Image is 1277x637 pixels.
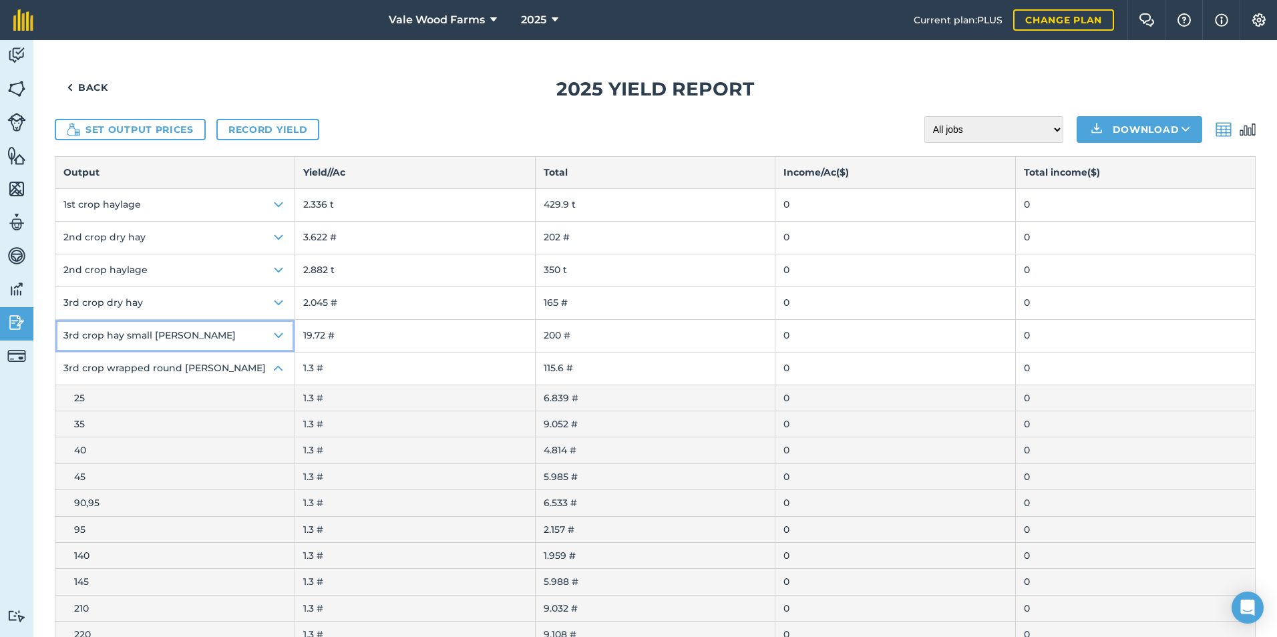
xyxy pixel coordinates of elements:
img: svg+xml;base64,PD94bWwgdmVyc2lvbj0iMS4wIiBlbmNvZGluZz0idXRmLTgiPz4KPCEtLSBHZW5lcmF0b3I6IEFkb2JlIE... [7,212,26,232]
img: svg+xml;base64,PD94bWwgdmVyc2lvbj0iMS4wIiBlbmNvZGluZz0idXRmLTgiPz4KPCEtLSBHZW5lcmF0b3I6IEFkb2JlIE... [7,610,26,622]
td: 5.988 # [535,569,775,595]
span: 25 [74,392,85,404]
td: 0 [1015,516,1255,542]
td: 2.336 t [295,188,535,221]
img: svg+xml;base64,PHN2ZyB4bWxucz0iaHR0cDovL3d3dy53My5vcmcvMjAwMC9zdmciIHdpZHRoPSI1NiIgaGVpZ2h0PSI2MC... [7,79,26,99]
img: svg+xml;base64,PD94bWwgdmVyc2lvbj0iMS4wIiBlbmNvZGluZz0idXRmLTgiPz4KPCEtLSBHZW5lcmF0b3I6IEFkb2JlIE... [1216,122,1232,138]
td: 0 [1015,385,1255,411]
td: 0 [775,254,1015,286]
span: 145 [74,576,89,588]
img: svg+xml;base64,PD94bWwgdmVyc2lvbj0iMS4wIiBlbmNvZGluZz0idXRmLTgiPz4KPCEtLSBHZW5lcmF0b3I6IEFkb2JlIE... [7,45,26,65]
td: 0 [775,286,1015,319]
td: 0 [1015,319,1255,352]
td: 19.72 # [295,319,535,352]
button: 1st crop haylage [55,189,295,221]
td: 1.3 # [295,352,535,385]
td: 6.533 # [535,490,775,516]
td: 1.3 # [295,437,535,463]
button: 2nd crop dry hay [55,222,295,254]
td: 0 [775,437,1015,463]
button: 3rd crop hay small [PERSON_NAME] [55,320,295,352]
img: svg+xml;base64,PD94bWwgdmVyc2lvbj0iMS4wIiBlbmNvZGluZz0idXRmLTgiPz4KPCEtLSBHZW5lcmF0b3I6IEFkb2JlIE... [7,312,26,333]
td: 4.814 # [535,437,775,463]
td: 0 [775,411,1015,437]
td: 0 [1015,437,1255,463]
td: 0 [1015,352,1255,385]
td: 202 # [535,221,775,254]
th: Total income ( $ ) [1015,157,1255,188]
td: 0 [1015,286,1255,319]
td: 1.3 # [295,463,535,489]
td: 1.3 # [295,385,535,411]
span: 2025 [521,12,546,28]
td: 0 [775,352,1015,385]
img: svg+xml;base64,PD94bWwgdmVyc2lvbj0iMS4wIiBlbmNvZGluZz0idXRmLTgiPz4KPCEtLSBHZW5lcmF0b3I6IEFkb2JlIE... [7,279,26,299]
td: 0 [775,221,1015,254]
td: 3.622 # [295,221,535,254]
span: 90,95 [74,497,100,509]
img: svg+xml;base64,PHN2ZyB4bWxucz0iaHR0cDovL3d3dy53My5vcmcvMjAwMC9zdmciIHdpZHRoPSI1NiIgaGVpZ2h0PSI2MC... [7,179,26,199]
img: A question mark icon [1176,13,1192,27]
img: svg+xml;base64,PD94bWwgdmVyc2lvbj0iMS4wIiBlbmNvZGluZz0idXRmLTgiPz4KPCEtLSBHZW5lcmF0b3I6IEFkb2JlIE... [1240,122,1256,138]
div: Open Intercom Messenger [1232,592,1264,624]
td: 200 # [535,319,775,352]
button: Set output prices [55,119,206,140]
a: Back [55,74,120,101]
td: 165 # [535,286,775,319]
span: 45 [74,471,85,483]
img: Two speech bubbles overlapping with the left bubble in the forefront [1139,13,1155,27]
td: 1.3 # [295,490,535,516]
td: 0 [1015,595,1255,621]
td: 0 [775,516,1015,542]
img: svg+xml;base64,PHN2ZyB4bWxucz0iaHR0cDovL3d3dy53My5vcmcvMjAwMC9zdmciIHdpZHRoPSIxNyIgaGVpZ2h0PSIxNy... [1215,12,1228,28]
td: 0 [775,319,1015,352]
td: 0 [1015,543,1255,569]
td: 0 [775,569,1015,595]
img: Icon showing money bag and coins [67,123,80,136]
th: Income / Ac ( $ ) [775,157,1015,188]
span: 140 [74,550,89,562]
th: Yield/ / Ac [295,157,535,188]
td: 6.839 # [535,385,775,411]
td: 0 [1015,221,1255,254]
button: 2nd crop haylage [55,254,295,286]
img: Download icon [1089,122,1105,138]
img: svg+xml;base64,PHN2ZyB4bWxucz0iaHR0cDovL3d3dy53My5vcmcvMjAwMC9zdmciIHdpZHRoPSI5IiBoZWlnaHQ9IjI0Ii... [67,79,73,95]
td: 1.3 # [295,516,535,542]
a: Change plan [1013,9,1114,31]
td: 0 [775,595,1015,621]
td: 1.3 # [295,543,535,569]
td: 2.045 # [295,286,535,319]
h1: 2025 Yield report [55,74,1256,104]
td: 0 [1015,411,1255,437]
td: 350 t [535,254,775,286]
td: 0 [1015,569,1255,595]
span: Vale Wood Farms [389,12,485,28]
img: Icon representing open state [270,262,287,278]
td: 2.882 t [295,254,535,286]
span: Current plan : PLUS [914,13,1002,27]
img: svg+xml;base64,PD94bWwgdmVyc2lvbj0iMS4wIiBlbmNvZGluZz0idXRmLTgiPz4KPCEtLSBHZW5lcmF0b3I6IEFkb2JlIE... [7,246,26,266]
a: Record yield [216,119,319,140]
span: 95 [74,523,85,536]
th: Output [55,157,295,188]
td: 0 [775,490,1015,516]
span: 35 [74,418,85,430]
th: Total [535,157,775,188]
td: 0 [775,188,1015,221]
td: 0 [1015,254,1255,286]
td: 9.052 # [535,411,775,437]
img: Icon representing open state [270,295,287,311]
td: 0 [1015,490,1255,516]
td: 1.3 # [295,411,535,437]
button: 3rd crop wrapped round [PERSON_NAME] [55,353,295,385]
td: 0 [1015,188,1255,221]
img: svg+xml;base64,PD94bWwgdmVyc2lvbj0iMS4wIiBlbmNvZGluZz0idXRmLTgiPz4KPCEtLSBHZW5lcmF0b3I6IEFkb2JlIE... [7,347,26,365]
td: 115.6 # [535,352,775,385]
img: Icon representing open state [270,361,287,377]
td: 0 [1015,463,1255,489]
span: 210 [74,602,89,614]
img: Icon representing open state [270,197,287,213]
img: svg+xml;base64,PD94bWwgdmVyc2lvbj0iMS4wIiBlbmNvZGluZz0idXRmLTgiPz4KPCEtLSBHZW5lcmF0b3I6IEFkb2JlIE... [7,113,26,132]
img: svg+xml;base64,PHN2ZyB4bWxucz0iaHR0cDovL3d3dy53My5vcmcvMjAwMC9zdmciIHdpZHRoPSI1NiIgaGVpZ2h0PSI2MC... [7,146,26,166]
